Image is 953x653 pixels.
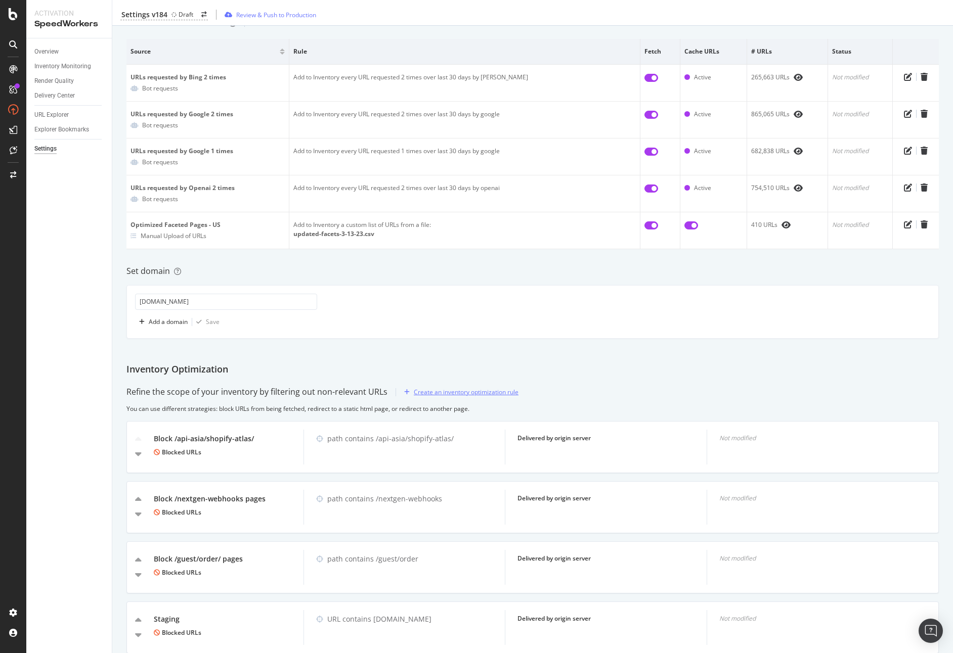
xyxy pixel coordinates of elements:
div: Render Quality [34,76,74,86]
div: trash [921,220,928,228]
div: Refine the scope of your inventory by filtering out non-relevant URLs [126,386,387,398]
div: 754,510 URLs [751,183,824,193]
a: Delivery Center [34,90,105,101]
div: trash [921,147,928,155]
div: Not modified [719,554,896,563]
div: Delivered by origin server [517,554,694,563]
a: Settings [34,144,105,154]
div: Delivered by origin server [517,494,694,502]
div: Blocked URLs [154,508,291,517]
div: pen-to-square [904,183,912,192]
div: Delivery Center [34,90,75,101]
span: # URLs [751,47,821,56]
div: 265,663 URLs [751,73,824,82]
div: Block /nextgen-webhooks pages [154,494,291,504]
div: URLs requested by Openai 2 times [131,183,285,193]
span: Cache URLs [684,47,740,56]
div: 682,838 URLs [751,147,824,156]
a: Inventory Monitoring [34,61,105,72]
div: Overview [34,46,59,57]
div: URLs requested by Bing 2 times [131,73,285,82]
div: 865,065 URLs [751,110,824,119]
button: Review & Push to Production [221,7,316,23]
span: Rule [293,47,633,56]
div: Save [206,317,220,326]
div: Manual Upload of URLs [141,231,206,240]
div: Delivered by origin server [517,614,694,623]
div: eye [782,221,791,229]
div: caret-down [135,630,142,640]
div: Explorer Bookmarks [34,124,89,135]
div: Active [694,73,711,82]
a: URL Explorer [34,110,105,120]
div: Not modified [719,434,896,442]
div: caret-up [135,495,142,505]
div: arrow-right-arrow-left [201,12,207,18]
div: Delivered by origin server [517,434,694,442]
td: Add to Inventory every URL requested 2 times over last 30 days by [PERSON_NAME] [289,65,640,102]
div: Settings [34,144,57,154]
div: Add a domain [149,317,188,326]
div: Bot requests [142,121,178,129]
a: Explorer Bookmarks [34,124,105,135]
button: Save [192,314,220,330]
div: URL contains [DOMAIN_NAME] [327,614,493,624]
div: Activation [34,8,104,18]
div: path contains /nextgen-webhooks [327,494,493,504]
div: path contains /api-asia/shopify-atlas/ [327,434,493,444]
div: Blocked URLs [154,448,291,456]
div: eye [794,184,803,192]
span: Status [832,47,886,56]
div: trash [921,183,928,192]
div: SpeedWorkers [34,18,104,30]
span: Fetch [644,47,673,56]
div: URLs requested by Google 1 times [131,147,285,156]
div: 410 URLs [751,220,824,229]
button: Create an inventory optimization rule [400,384,518,400]
div: pen-to-square [904,147,912,155]
div: URL Explorer [34,110,69,120]
div: Block /guest/order/ pages [154,554,291,564]
div: Not modified [832,220,888,229]
button: Add a domain [135,314,188,330]
span: Source [131,47,277,56]
div: pen-to-square [904,73,912,81]
div: eye [794,73,803,81]
div: caret-up [135,435,142,445]
td: Add to Inventory every URL requested 2 times over last 30 days by google [289,102,640,138]
div: caret-down [135,509,142,519]
div: Active [694,147,711,156]
div: Not modified [832,183,888,193]
div: Create an inventory optimization rule [414,388,518,396]
a: Render Quality [34,76,105,86]
div: Blocked URLs [154,568,291,577]
div: Draft [179,10,193,19]
div: eye [794,147,803,155]
div: URLs requested by Google 2 times [131,110,285,119]
div: Review & Push to Production [236,10,316,19]
div: Not modified [719,494,896,502]
div: Bot requests [142,158,178,166]
div: eye [794,110,803,118]
div: Add to Inventory a custom list of URLs from a file: [293,220,636,229]
div: Bot requests [142,195,178,203]
div: caret-down [135,449,142,459]
div: Blocked URLs [154,628,291,637]
a: Overview [34,46,105,57]
div: Active [694,183,711,193]
div: caret-up [135,616,142,626]
div: caret-up [135,555,142,566]
td: Add to Inventory every URL requested 2 times over last 30 days by openai [289,175,640,212]
div: Inventory Monitoring [34,61,91,72]
div: Not modified [832,110,888,119]
div: Not modified [832,73,888,82]
div: path contains /guest/order [327,554,493,564]
div: Inventory Optimization [126,363,939,376]
div: pen-to-square [904,110,912,118]
div: pen-to-square [904,220,912,228]
div: Block /api-asia/shopify-atlas/ [154,434,291,444]
div: Active [694,110,711,119]
div: Not modified [832,147,888,156]
div: Bot requests [142,84,178,92]
div: Staging [154,614,291,624]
